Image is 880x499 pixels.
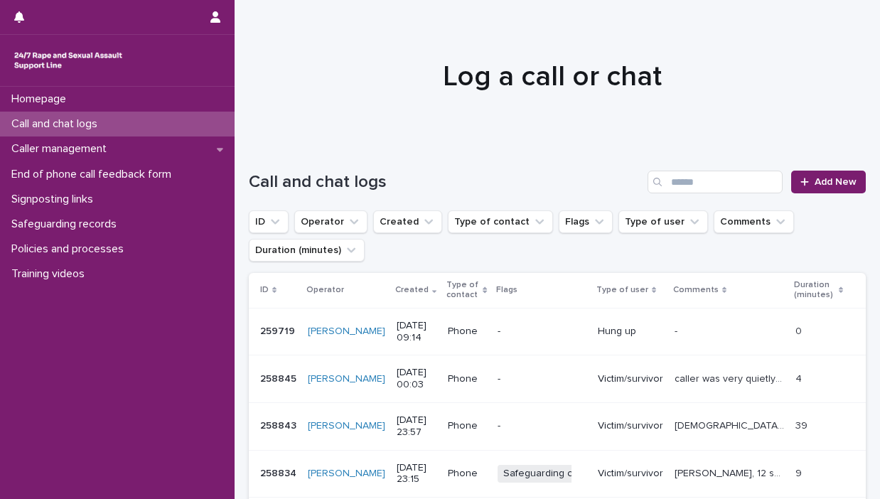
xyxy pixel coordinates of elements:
[6,267,96,281] p: Training videos
[249,402,866,450] tr: 258843258843 [PERSON_NAME] [DATE] 23:57Phone-Victim/survivor[DEMOGRAPHIC_DATA] sounding caller, v...
[448,326,486,338] p: Phone
[675,370,787,385] p: caller was very quietly spoken, hard to hear, said nighttime was worse, tired to explore how the ...
[260,417,299,432] p: 258843
[675,465,787,480] p: Safia, 12 subjected to CSA by a boy & assaulted several times by a girl and another boy. Caller d...
[795,323,805,338] p: 0
[795,417,810,432] p: 39
[498,326,586,338] p: -
[6,242,135,256] p: Policies and processes
[598,326,663,338] p: Hung up
[448,420,486,432] p: Phone
[397,462,436,486] p: [DATE] 23:15
[675,417,787,432] p: Female sounding caller, very distressed in FB, supported caller. Then explored that blame lies wi...
[397,367,436,391] p: [DATE] 00:03
[397,414,436,439] p: [DATE] 23:57
[559,210,613,233] button: Flags
[448,468,486,480] p: Phone
[249,172,642,193] h1: Call and chat logs
[496,282,517,298] p: Flags
[673,282,719,298] p: Comments
[446,277,480,304] p: Type of contact
[395,282,429,298] p: Created
[714,210,794,233] button: Comments
[675,323,680,338] p: -
[6,117,109,131] p: Call and chat logs
[448,373,486,385] p: Phone
[260,370,299,385] p: 258845
[260,465,299,480] p: 258834
[6,168,183,181] p: End of phone call feedback form
[6,193,104,206] p: Signposting links
[249,210,289,233] button: ID
[249,239,365,262] button: Duration (minutes)
[260,323,298,338] p: 259719
[308,468,385,480] a: [PERSON_NAME]
[618,210,708,233] button: Type of user
[308,373,385,385] a: [PERSON_NAME]
[308,420,385,432] a: [PERSON_NAME]
[791,171,866,193] a: Add New
[498,420,586,432] p: -
[648,171,783,193] input: Search
[294,210,367,233] button: Operator
[249,450,866,498] tr: 258834258834 [PERSON_NAME] [DATE] 23:15PhoneSafeguarding concernVictim/survivor[PERSON_NAME], 12 ...
[249,355,866,403] tr: 258845258845 [PERSON_NAME] [DATE] 00:03Phone-Victim/survivorcaller was very quietly spoken, hard ...
[498,373,586,385] p: -
[373,210,442,233] button: Created
[815,177,857,187] span: Add New
[598,373,663,385] p: Victim/survivor
[596,282,648,298] p: Type of user
[6,218,128,231] p: Safeguarding records
[6,142,118,156] p: Caller management
[260,282,269,298] p: ID
[306,282,344,298] p: Operator
[397,320,436,344] p: [DATE] 09:14
[448,210,553,233] button: Type of contact
[795,370,805,385] p: 4
[795,465,805,480] p: 9
[308,326,385,338] a: [PERSON_NAME]
[598,420,663,432] p: Victim/survivor
[498,465,611,483] span: Safeguarding concern
[249,308,866,355] tr: 259719259719 [PERSON_NAME] [DATE] 09:14Phone-Hung up-- 00
[249,60,855,94] h1: Log a call or chat
[6,92,77,106] p: Homepage
[11,46,125,75] img: rhQMoQhaT3yELyF149Cw
[598,468,663,480] p: Victim/survivor
[794,277,835,304] p: Duration (minutes)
